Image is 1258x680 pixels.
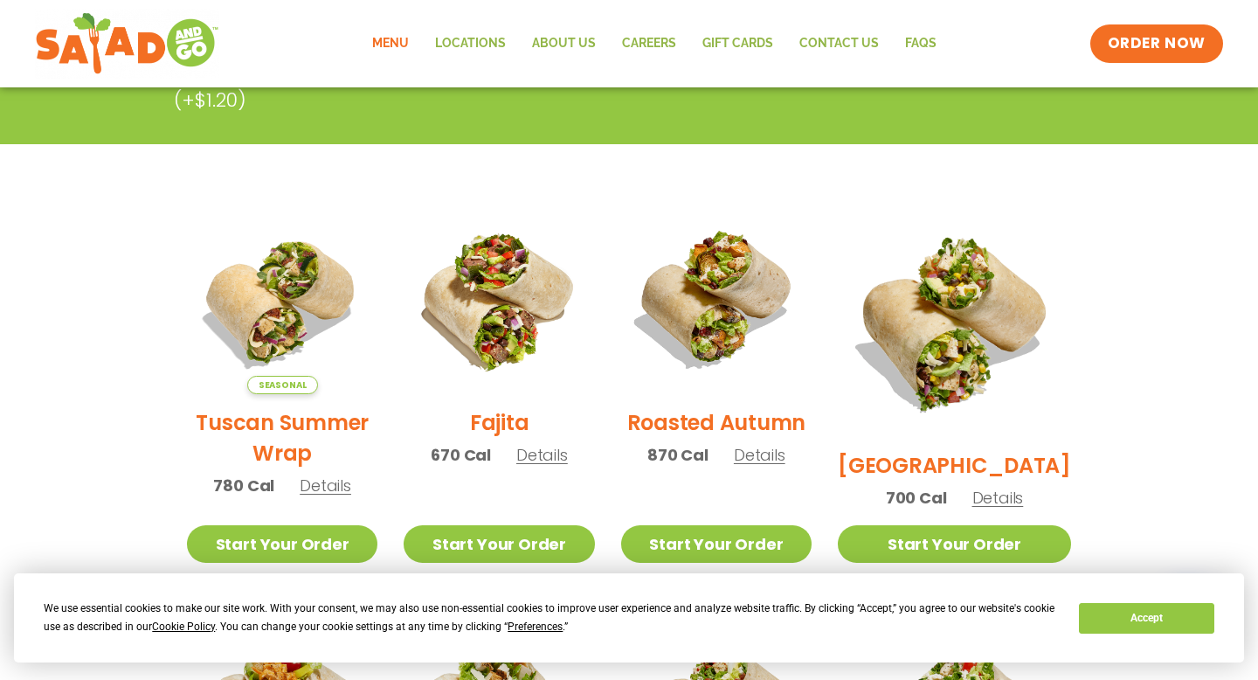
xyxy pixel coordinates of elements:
h2: Fajita [470,407,529,438]
button: Accept [1079,603,1213,634]
div: We use essential cookies to make our site work. With your consent, we may also use non-essential ... [44,600,1058,636]
a: GIFT CARDS [689,24,786,64]
a: Contact Us [786,24,892,64]
img: Product photo for BBQ Ranch Wrap [838,204,1071,437]
a: Start Your Order [838,525,1071,563]
span: Details [516,444,568,466]
span: 780 Cal [213,474,274,497]
nav: Menu [359,24,950,64]
span: Details [734,444,785,466]
span: Details [972,487,1024,509]
h2: [GEOGRAPHIC_DATA] [838,450,1071,481]
a: Start Your Order [187,525,377,563]
h2: Roasted Autumn [627,407,806,438]
a: Careers [609,24,689,64]
a: Start Your Order [621,525,812,563]
div: Cookie Consent Prompt [14,573,1244,663]
span: Details [300,475,351,496]
span: Seasonal [247,376,318,394]
h2: Tuscan Summer Wrap [187,407,377,468]
img: Product photo for Tuscan Summer Wrap [187,204,377,394]
a: FAQs [892,24,950,64]
a: About Us [519,24,609,64]
a: Locations [422,24,519,64]
img: new-SAG-logo-768×292 [35,9,219,79]
span: Cookie Policy [152,621,215,633]
span: 870 Cal [647,443,708,467]
a: Menu [359,24,422,64]
span: ORDER NOW [1108,33,1206,54]
a: ORDER NOW [1090,24,1223,63]
img: Product photo for Fajita Wrap [404,204,594,394]
span: Preferences [508,621,563,633]
a: Start Your Order [404,525,594,563]
img: Product photo for Roasted Autumn Wrap [621,204,812,394]
span: 670 Cal [431,443,491,467]
span: 700 Cal [886,486,947,510]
